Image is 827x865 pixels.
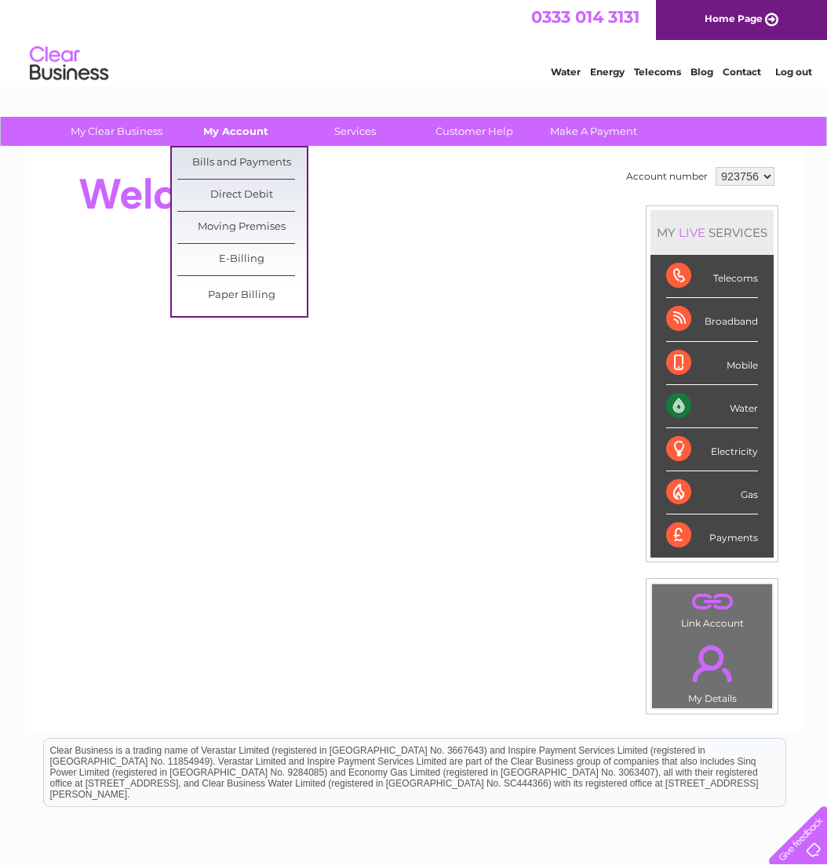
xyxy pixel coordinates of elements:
[177,280,307,311] a: Paper Billing
[177,244,307,275] a: E-Billing
[651,632,773,709] td: My Details
[666,385,758,428] div: Water
[775,67,812,78] a: Log out
[590,67,625,78] a: Energy
[634,67,681,78] a: Telecoms
[177,180,307,211] a: Direct Debit
[622,163,712,190] td: Account number
[690,67,713,78] a: Blog
[666,428,758,471] div: Electricity
[171,117,301,146] a: My Account
[531,8,639,27] a: 0333 014 3131
[529,117,658,146] a: Make A Payment
[177,212,307,243] a: Moving Premises
[410,117,539,146] a: Customer Help
[551,67,581,78] a: Water
[29,41,109,89] img: logo.png
[666,342,758,385] div: Mobile
[666,471,758,514] div: Gas
[666,298,758,341] div: Broadband
[52,117,181,146] a: My Clear Business
[676,225,709,240] div: LIVE
[666,255,758,298] div: Telecoms
[177,147,307,179] a: Bills and Payments
[656,588,768,616] a: .
[666,514,758,557] div: Payments
[656,636,768,691] a: .
[290,117,420,146] a: Services
[44,9,785,76] div: Clear Business is a trading name of Verastar Limited (registered in [GEOGRAPHIC_DATA] No. 3667643...
[651,583,773,633] td: Link Account
[650,210,774,255] div: MY SERVICES
[723,67,761,78] a: Contact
